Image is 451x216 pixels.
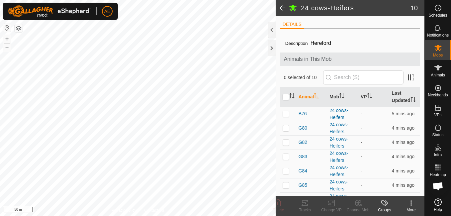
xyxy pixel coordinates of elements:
[367,94,372,99] p-sorticon: Activate to sort
[329,150,355,164] div: 24 cows-Heifers
[361,154,362,159] app-display-virtual-paddock-transition: -
[425,196,451,214] a: Help
[144,207,164,213] a: Contact Us
[361,125,362,131] app-display-virtual-paddock-transition: -
[327,87,358,107] th: Mob
[392,140,414,145] span: 30 Aug 2025, 9:07 am
[284,55,416,63] span: Animals in This Mob
[389,87,420,107] th: Last Updated
[314,94,319,99] p-sorticon: Activate to sort
[398,207,424,213] div: More
[292,207,318,213] div: Tracks
[434,153,442,157] span: Infra
[392,111,414,116] span: 30 Aug 2025, 9:07 am
[296,87,327,107] th: Animal
[329,121,355,135] div: 24 cows-Heifers
[358,87,389,107] th: VP
[3,44,11,52] button: –
[15,24,23,32] button: Map Layers
[361,182,362,188] app-display-virtual-paddock-transition: -
[410,98,416,103] p-sorticon: Activate to sort
[410,3,418,13] span: 10
[434,208,442,212] span: Help
[361,168,362,173] app-display-virtual-paddock-transition: -
[329,136,355,150] div: 24 cows-Heifers
[392,182,414,188] span: 30 Aug 2025, 9:07 am
[432,133,443,137] span: Status
[392,125,414,131] span: 30 Aug 2025, 9:07 am
[329,178,355,192] div: 24 cows-Heifers
[323,70,404,84] input: Search (S)
[3,24,11,32] button: Reset Map
[104,8,111,15] span: AE
[299,182,307,189] span: G85
[433,53,443,57] span: Mobs
[371,207,398,213] div: Groups
[299,139,307,146] span: G82
[299,125,307,132] span: G80
[112,207,136,213] a: Privacy Policy
[318,207,345,213] div: Change VP
[299,153,307,160] span: G83
[273,208,284,212] span: Delete
[430,173,446,177] span: Heatmap
[289,94,295,99] p-sorticon: Activate to sort
[392,168,414,173] span: 30 Aug 2025, 9:07 am
[8,5,91,17] img: Gallagher Logo
[339,94,344,99] p-sorticon: Activate to sort
[428,93,448,97] span: Neckbands
[285,41,308,46] label: Description
[392,154,414,159] span: 30 Aug 2025, 9:07 am
[299,110,307,117] span: B76
[329,107,355,121] div: 24 cows-Heifers
[280,21,304,29] li: DETAILS
[329,193,355,207] div: 24 cows-Heifers
[308,38,334,49] span: Hereford
[301,4,410,12] h2: 24 cows-Heifers
[361,111,362,116] app-display-virtual-paddock-transition: -
[345,207,371,213] div: Change Mob
[434,113,441,117] span: VPs
[299,167,307,174] span: G84
[431,73,445,77] span: Animals
[3,35,11,43] button: +
[284,74,323,81] span: 0 selected of 10
[361,140,362,145] app-display-virtual-paddock-transition: -
[428,13,447,17] span: Schedules
[428,176,448,196] a: Open chat
[427,33,449,37] span: Notifications
[329,164,355,178] div: 24 cows-Heifers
